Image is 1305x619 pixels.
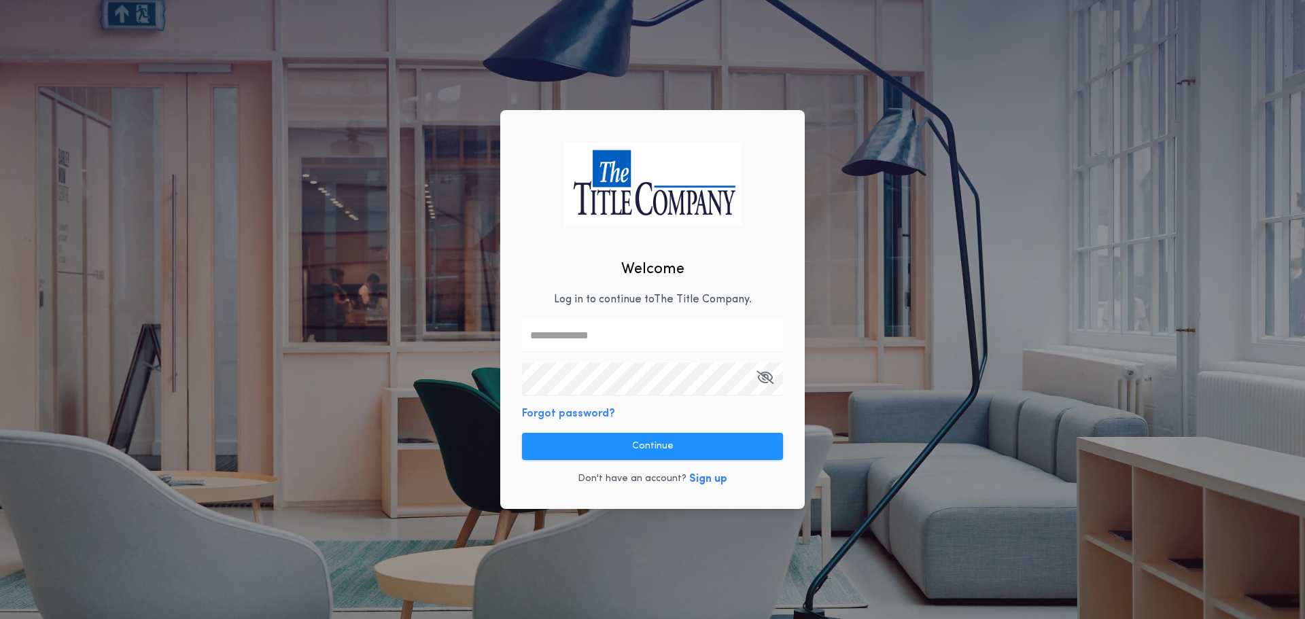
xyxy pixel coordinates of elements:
[689,471,727,487] button: Sign up
[563,142,742,226] img: logo
[522,433,783,460] button: Continue
[621,258,684,281] h2: Welcome
[578,472,686,486] p: Don't have an account?
[554,291,752,308] p: Log in to continue to The Title Company .
[522,406,615,422] button: Forgot password?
